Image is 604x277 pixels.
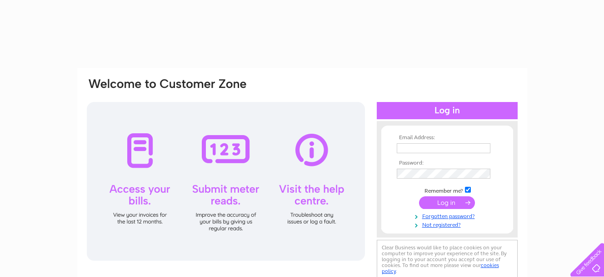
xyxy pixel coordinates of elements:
[394,185,500,194] td: Remember me?
[397,211,500,220] a: Forgotten password?
[382,262,499,274] a: cookies policy
[394,160,500,166] th: Password:
[419,196,475,209] input: Submit
[394,135,500,141] th: Email Address:
[397,220,500,228] a: Not registered?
